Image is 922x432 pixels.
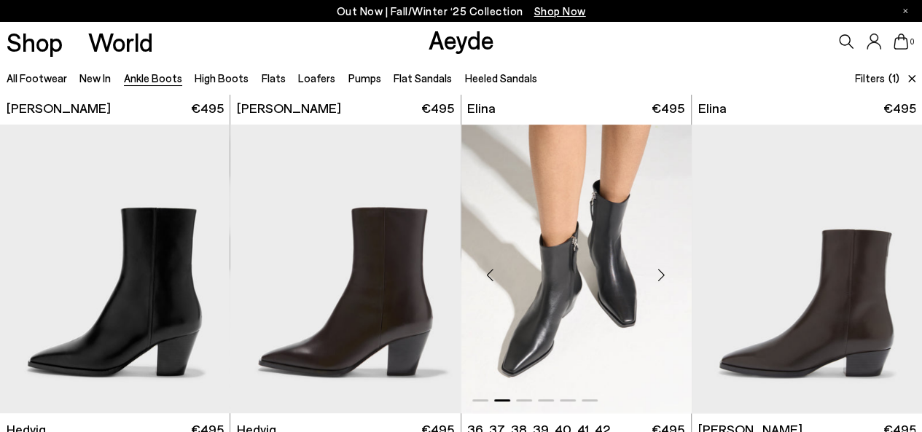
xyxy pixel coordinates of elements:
[888,70,899,87] span: (1)
[421,99,454,117] span: €495
[298,71,335,85] a: Loafers
[469,253,512,296] div: Previous slide
[908,38,915,46] span: 0
[461,92,691,125] a: Elina €495
[7,99,111,117] span: [PERSON_NAME]
[191,99,224,117] span: €495
[464,71,536,85] a: Heeled Sandals
[894,34,908,50] a: 0
[348,71,380,85] a: Pumps
[88,29,153,55] a: World
[195,71,249,85] a: High Boots
[428,24,493,55] a: Aeyde
[652,99,684,117] span: €495
[7,29,63,55] a: Shop
[698,99,726,117] span: Elina
[337,2,586,20] p: Out Now | Fall/Winter ‘25 Collection
[692,125,922,414] img: Baba Pointed Cowboy Boots
[230,125,460,414] img: Hedvig Cowboy Ankle Boots
[7,71,67,85] a: All Footwear
[692,92,922,125] a: Elina €495
[237,99,341,117] span: [PERSON_NAME]
[467,99,496,117] span: Elina
[692,125,922,414] div: 1 / 6
[883,99,915,117] span: €495
[79,71,111,85] a: New In
[534,4,586,17] span: Navigate to /collections/new-in
[394,71,452,85] a: Flat Sandals
[461,125,691,414] a: Next slide Previous slide
[640,253,684,296] div: Next slide
[692,125,922,414] a: 6 / 6 1 / 6 2 / 6 3 / 6 4 / 6 5 / 6 6 / 6 1 / 6 Next slide Previous slide
[124,71,182,85] a: Ankle Boots
[230,92,460,125] a: [PERSON_NAME] €495
[262,71,286,85] a: Flats
[461,125,692,414] div: 2 / 6
[855,71,885,85] span: Filters
[461,125,692,414] img: Baba Pointed Cowboy Boots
